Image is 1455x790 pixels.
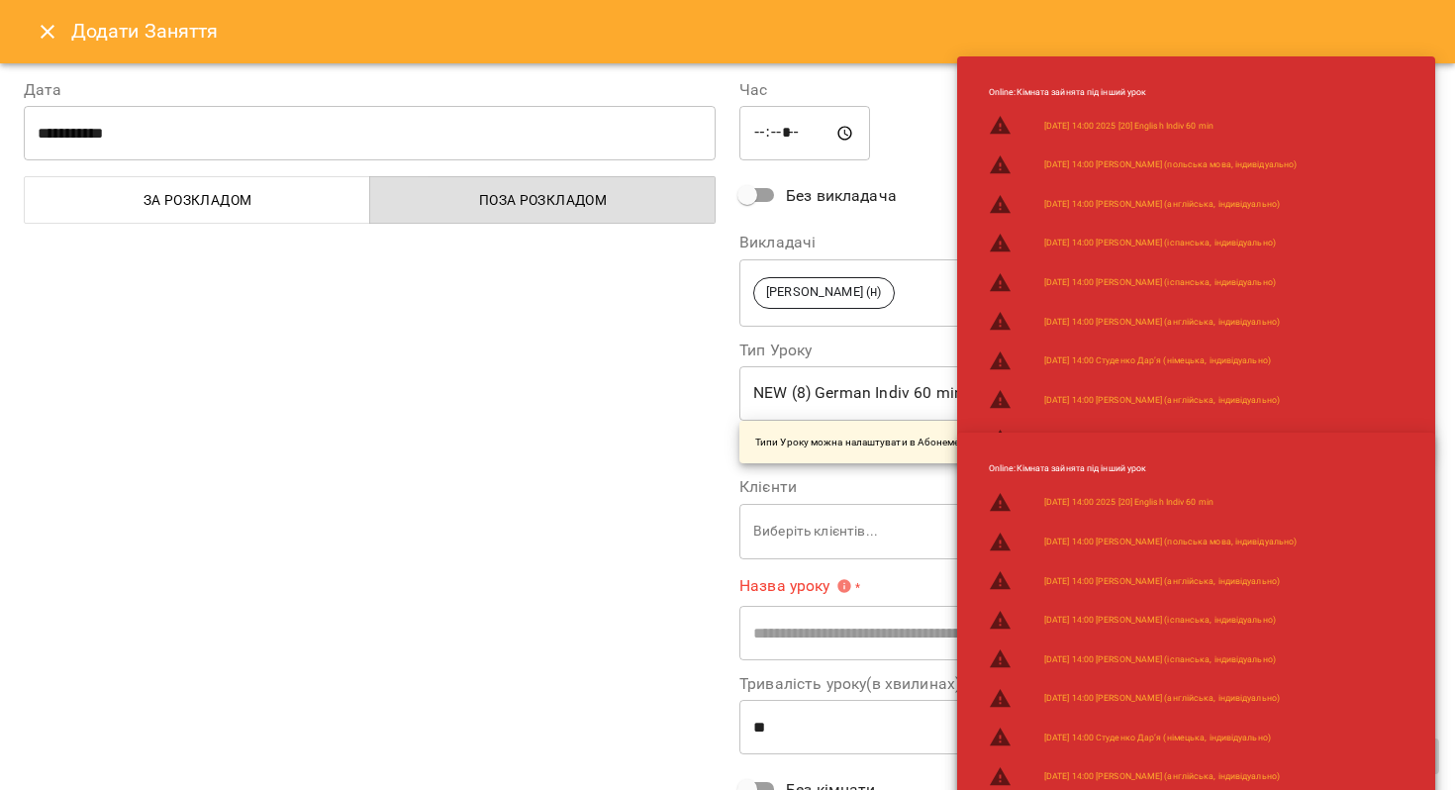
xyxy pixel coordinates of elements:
a: [DATE] 14:00 [PERSON_NAME] (англійська, індивідуально) [1044,692,1280,705]
a: [DATE] 14:00 [PERSON_NAME] (іспанська, індивідуально) [1044,614,1276,627]
span: [PERSON_NAME] (н) [754,283,894,302]
a: [DATE] 14:00 2025 [20] English Indiv 60 min [1044,120,1213,133]
span: За розкладом [37,188,358,212]
a: [DATE] 14:00 Студенко Дарʼя (німецька, індивідуально) [1044,732,1271,744]
a: [DATE] 14:00 [PERSON_NAME] (польська мова, індивідуально) [1044,536,1297,548]
span: Поза розкладом [382,188,704,212]
label: Викладачі [739,235,1431,250]
h6: Додати Заняття [71,16,1431,47]
a: [DATE] 14:00 2025 [20] English Indiv 60 min [1044,496,1213,509]
button: За розкладом [24,176,370,224]
label: Дата [24,82,716,98]
label: Клієнти [739,479,1431,495]
label: Тип Уроку [739,343,1431,358]
a: [DATE] 14:00 [PERSON_NAME] (польська мова, індивідуально) [1044,158,1297,171]
a: [DATE] 14:00 [PERSON_NAME] (англійська, індивідуально) [1044,575,1280,588]
button: Close [24,8,71,55]
span: Без викладача [786,184,897,208]
a: [DATE] 14:00 [PERSON_NAME] (іспанська, індивідуально) [1044,237,1276,249]
a: [DATE] 14:00 [PERSON_NAME] (англійська, індивідуально) [1044,770,1280,783]
a: [DATE] 14:00 [PERSON_NAME] (іспанська, індивідуально) [1044,276,1276,289]
div: [PERSON_NAME] (н) [739,258,1431,327]
li: Online : Кімната зайнята під інший урок [973,454,1365,483]
label: Час [739,82,1431,98]
a: [DATE] 14:00 [PERSON_NAME] (іспанська, індивідуально) [1044,653,1276,666]
div: Виберіть клієнтів... [739,503,1431,559]
div: NEW (8) German Indiv 60 min [739,366,1431,422]
p: Виберіть клієнтів... [753,522,1400,542]
a: [DATE] 14:00 Студенко Дарʼя (німецька, індивідуально) [1044,354,1271,367]
li: Online : Кімната зайнята під інший урок [973,78,1365,107]
span: Назва уроку [739,578,852,594]
a: [DATE] 14:00 [PERSON_NAME] (англійська, індивідуально) [1044,394,1280,407]
label: Тривалість уроку(в хвилинах) [739,676,1431,692]
a: [DATE] 14:00 [PERSON_NAME] (англійська, індивідуально) [1044,198,1280,211]
button: Поза розкладом [369,176,716,224]
p: Типи Уроку можна налаштувати в Абонементи -> [755,435,1042,449]
a: [DATE] 14:00 [PERSON_NAME] (англійська, індивідуально) [1044,316,1280,329]
svg: Вкажіть назву уроку або виберіть клієнтів [836,578,852,594]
